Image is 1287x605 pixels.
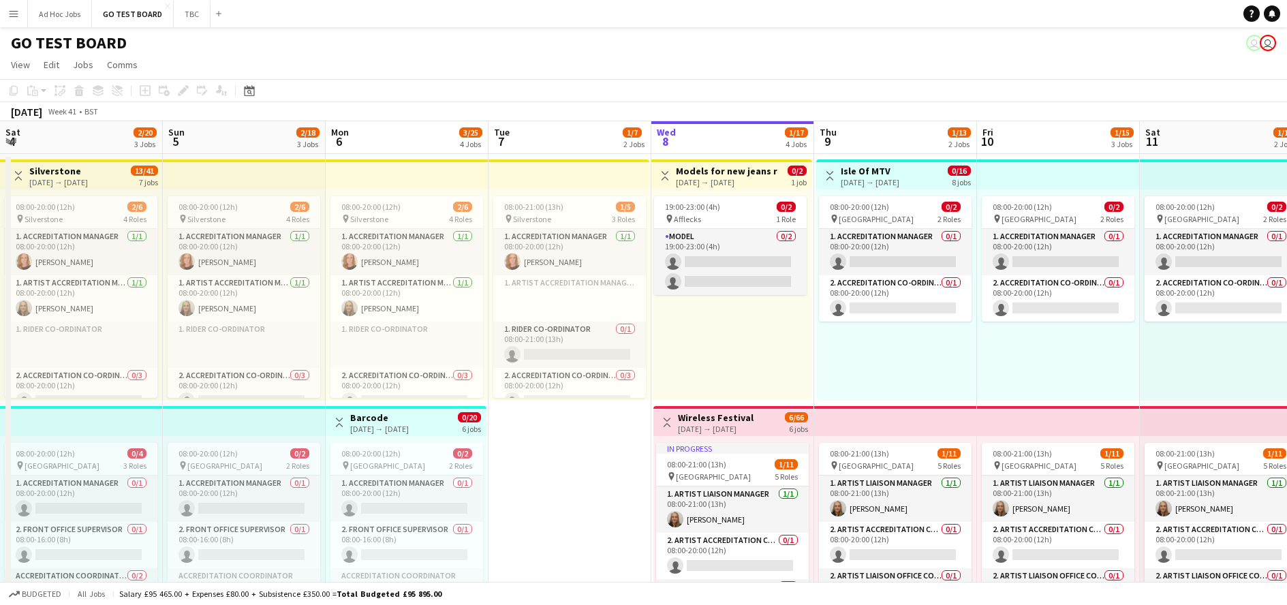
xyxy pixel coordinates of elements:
app-card-role: 1. Artist Accreditation Manager1/108:00-20:00 (12h)[PERSON_NAME] [330,275,483,322]
button: TBC [174,1,211,27]
div: [DATE] [11,105,42,119]
span: [GEOGRAPHIC_DATA] [187,461,262,471]
span: [GEOGRAPHIC_DATA] [676,471,751,482]
app-user-avatar: Kelly Munce [1260,35,1276,51]
span: 1/17 [785,127,808,138]
span: 1/11 [937,448,961,459]
div: 2 Jobs [623,139,645,149]
span: View [11,59,30,71]
span: Silverstone [187,214,226,224]
h3: Silverstone [29,165,88,177]
div: 4 Jobs [460,139,482,149]
span: 3 Roles [612,214,635,224]
div: 3 Jobs [134,139,156,149]
span: 08:00-20:00 (12h) [16,202,75,212]
span: Thu [820,126,837,138]
app-job-card: 08:00-20:00 (12h)2/6 Silverstone4 Roles1. Accreditation Manager1/108:00-20:00 (12h)[PERSON_NAME]1... [168,196,320,398]
div: 2 Jobs [948,139,970,149]
app-card-role: 1. Accreditation Manager0/108:00-20:00 (12h) [168,476,320,522]
app-card-role: 2. Front Office Supervisor0/108:00-16:00 (8h) [5,522,157,568]
app-card-role: 2. Artist Accreditation Co-ordinator0/108:00-20:00 (12h) [819,522,972,568]
span: 10 [980,134,993,149]
span: 1/7 [623,127,642,138]
a: Edit [38,56,65,74]
span: [GEOGRAPHIC_DATA] [350,461,425,471]
div: 8 jobs [952,176,971,187]
app-job-card: 08:00-20:00 (12h)2/6 Silverstone4 Roles1. Accreditation Manager1/108:00-20:00 (12h)[PERSON_NAME]1... [330,196,483,398]
app-card-role: 1. Artist Accreditation Manager1/108:00-20:00 (12h)[PERSON_NAME] [168,275,320,322]
app-card-role: 1. Accreditation Manager0/108:00-20:00 (12h) [819,229,972,275]
span: 0/16 [948,166,971,176]
div: In progress [656,443,809,454]
div: [DATE] → [DATE] [678,424,754,434]
span: 0/20 [458,412,481,422]
span: 0/4 [127,448,146,459]
h3: Models for new jeans range [676,165,777,177]
div: 3 Jobs [297,139,319,149]
span: 0/2 [788,166,807,176]
span: 4 [3,134,20,149]
span: Edit [44,59,59,71]
span: 08:00-21:00 (13h) [504,202,563,212]
h1: GO TEST BOARD [11,33,127,53]
div: [DATE] → [DATE] [29,177,88,187]
span: 13/41 [131,166,158,176]
button: GO TEST BOARD [92,1,174,27]
a: View [5,56,35,74]
span: 7 [492,134,510,149]
div: 1 job [791,176,807,187]
div: [DATE] → [DATE] [350,424,409,434]
app-job-card: 08:00-21:00 (13h)1/5 Silverstone3 Roles1. Accreditation Manager1/108:00-20:00 (12h)[PERSON_NAME]1... [493,196,646,398]
span: 2/6 [127,202,146,212]
span: 08:00-20:00 (12h) [341,202,401,212]
span: 1/5 [616,202,635,212]
app-card-role: 1. Accreditation Manager1/108:00-20:00 (12h)[PERSON_NAME] [493,229,646,275]
div: 08:00-20:00 (12h)2/6 Silverstone4 Roles1. Accreditation Manager1/108:00-20:00 (12h)[PERSON_NAME]1... [5,196,157,398]
div: Chat Widget [982,57,1287,605]
span: 2 Roles [449,461,472,471]
span: Sun [168,126,185,138]
app-job-card: 08:00-20:00 (12h)0/2 [GEOGRAPHIC_DATA]2 Roles1. Accreditation Manager0/108:00-20:00 (12h) 2. Accr... [819,196,972,322]
span: 9 [818,134,837,149]
div: [DATE] → [DATE] [676,177,777,187]
span: Total Budgeted £95 895.00 [337,589,441,599]
span: 08:00-20:00 (12h) [179,202,238,212]
span: 0/2 [453,448,472,459]
app-card-role: 2. Accreditation Co-ordinator0/108:00-20:00 (12h) [819,275,972,322]
span: Week 41 [45,106,79,117]
span: 1/11 [775,459,798,469]
span: Jobs [73,59,93,71]
app-card-role: 2. Front Office Supervisor0/108:00-16:00 (8h) [330,522,483,568]
app-card-role: 2. Artist Accreditation Co-ordinator0/108:00-20:00 (12h) [656,533,809,579]
h3: Isle Of MTV [841,165,899,177]
div: Salary £95 465.00 + Expenses £80.00 + Subsistence £350.00 = [119,589,441,599]
span: 4 Roles [286,214,309,224]
app-card-role: Model0/219:00-23:00 (4h) [654,229,807,295]
app-card-role: 1. Rider Co-ordinator0/108:00-21:00 (13h) [493,322,646,368]
span: 6/66 [785,412,808,422]
span: 08:00-20:00 (12h) [179,448,238,459]
span: 3/25 [459,127,482,138]
span: 0/2 [290,448,309,459]
span: 0/2 [777,202,796,212]
span: 6 [329,134,349,149]
span: [GEOGRAPHIC_DATA] [25,461,99,471]
span: 5 [166,134,185,149]
span: 4 Roles [123,214,146,224]
span: 08:00-20:00 (12h) [830,202,889,212]
app-card-role: 1. Artist Accreditation Manager1/108:00-20:00 (12h)[PERSON_NAME] [5,275,157,322]
app-card-role: 1. Accreditation Manager1/108:00-20:00 (12h)[PERSON_NAME] [5,229,157,275]
div: 7 jobs [139,176,158,187]
span: Tue [494,126,510,138]
span: 2/6 [290,202,309,212]
button: Ad Hoc Jobs [28,1,92,27]
app-card-role: 1. Accreditation Manager0/108:00-20:00 (12h) [5,476,157,522]
span: 5 Roles [937,461,961,471]
span: 3 Roles [123,461,146,471]
div: 6 jobs [789,422,808,434]
app-card-role: 1. Accreditation Manager0/108:00-20:00 (12h) [330,476,483,522]
app-card-role-placeholder: 1. Rider Co-ordinator [330,322,483,368]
